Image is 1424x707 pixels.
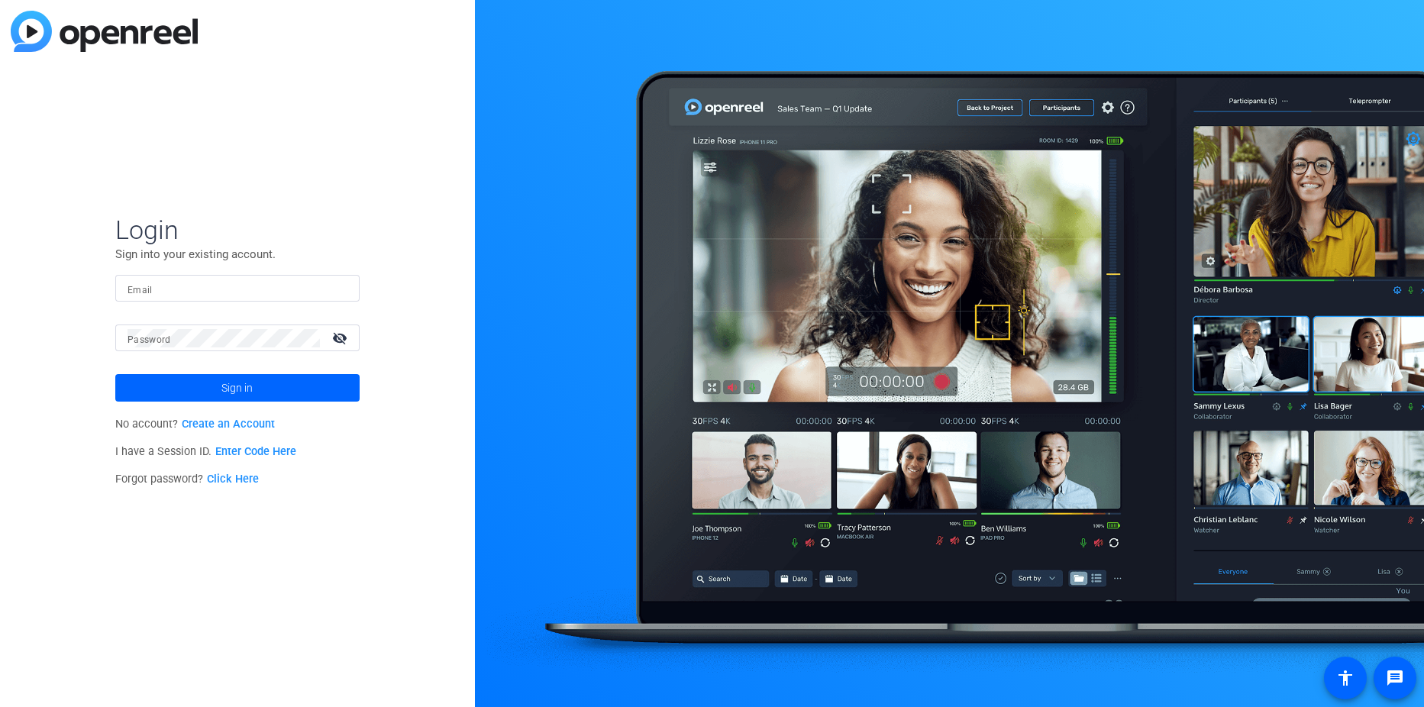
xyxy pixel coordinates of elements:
[128,279,347,298] input: Enter Email Address
[215,445,296,458] a: Enter Code Here
[115,246,360,263] p: Sign into your existing account.
[11,11,198,52] img: blue-gradient.svg
[115,445,296,458] span: I have a Session ID.
[115,214,360,246] span: Login
[128,285,153,295] mat-label: Email
[115,374,360,402] button: Sign in
[182,418,275,431] a: Create an Account
[1386,669,1404,687] mat-icon: message
[221,369,253,407] span: Sign in
[115,473,259,486] span: Forgot password?
[207,473,259,486] a: Click Here
[1336,669,1355,687] mat-icon: accessibility
[128,334,171,345] mat-label: Password
[323,327,360,349] mat-icon: visibility_off
[115,418,275,431] span: No account?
